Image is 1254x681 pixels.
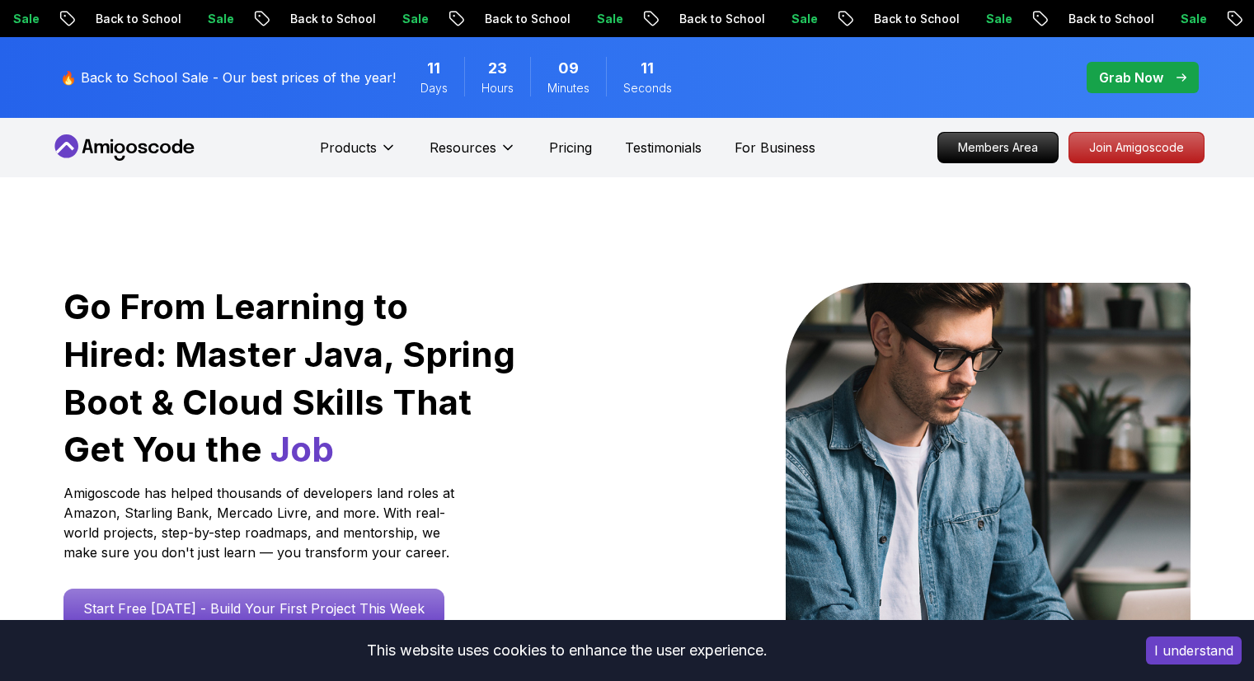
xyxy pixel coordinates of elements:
a: Members Area [937,132,1059,163]
a: For Business [735,138,815,157]
p: Back to School [587,11,699,27]
p: Resources [430,138,496,157]
button: Products [320,138,397,171]
span: Minutes [547,80,589,96]
p: Sale [894,11,946,27]
p: Back to School [392,11,505,27]
p: Sale [310,11,363,27]
p: Back to School [198,11,310,27]
p: Members Area [938,133,1058,162]
span: Seconds [623,80,672,96]
p: Join Amigoscode [1069,133,1204,162]
div: This website uses cookies to enhance the user experience. [12,632,1121,669]
span: Hours [481,80,514,96]
p: Sale [115,11,168,27]
span: 11 Days [427,57,440,80]
span: 11 Seconds [641,57,654,80]
p: Back to School [976,11,1088,27]
span: 9 Minutes [558,57,579,80]
span: Days [420,80,448,96]
a: Pricing [549,138,592,157]
p: Amigoscode has helped thousands of developers land roles at Amazon, Starling Bank, Mercado Livre,... [63,483,459,562]
p: Sale [505,11,557,27]
p: Grab Now [1099,68,1163,87]
span: Job [270,428,334,470]
h1: Go From Learning to Hired: Master Java, Spring Boot & Cloud Skills That Get You the [63,283,518,473]
span: 23 Hours [488,57,507,80]
p: 🔥 Back to School Sale - Our best prices of the year! [60,68,396,87]
p: Sale [699,11,752,27]
a: Start Free [DATE] - Build Your First Project This Week [63,589,444,628]
p: Back to School [782,11,894,27]
a: Join Amigoscode [1068,132,1205,163]
p: Sale [1088,11,1141,27]
button: Accept cookies [1146,636,1242,665]
p: Back to School [3,11,115,27]
button: Resources [430,138,516,171]
p: Products [320,138,377,157]
a: Testimonials [625,138,702,157]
